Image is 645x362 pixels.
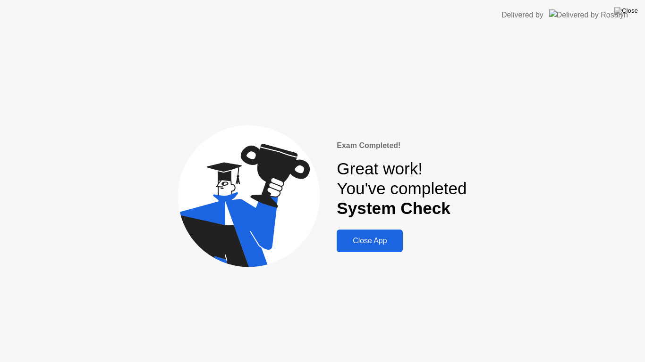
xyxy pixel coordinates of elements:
div: Close App [339,237,400,245]
div: Exam Completed! [337,140,467,151]
button: Close App [337,230,403,252]
div: Delivered by [501,9,543,21]
div: Great work! You've completed [337,159,467,219]
img: Close [614,7,638,15]
img: Delivered by Rosalyn [549,9,628,20]
b: System Check [337,199,450,217]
